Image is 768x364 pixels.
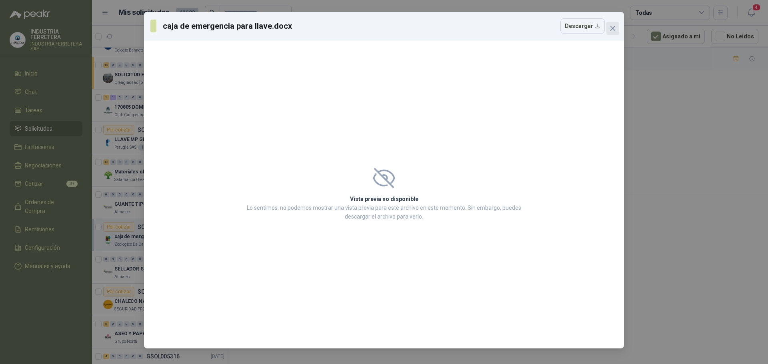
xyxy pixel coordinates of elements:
button: Close [606,22,619,35]
span: close [610,25,616,32]
h3: caja de emergencia para llave.docx [163,20,292,32]
p: Lo sentimos, no podemos mostrar una vista previa para este archivo en este momento. Sin embargo, ... [244,203,524,221]
button: Descargar [560,18,605,34]
h2: Vista previa no disponible [244,195,524,203]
